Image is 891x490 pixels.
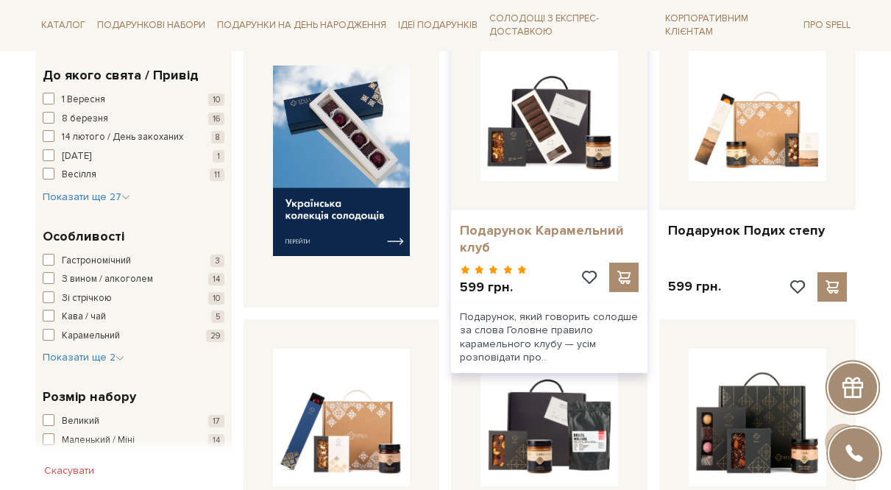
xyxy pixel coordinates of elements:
button: 1 Вересня 10 [43,93,224,107]
button: Зі стрічкою 10 [43,291,224,306]
button: [DATE] 1 [43,149,224,164]
span: 10 [208,292,224,305]
button: Великий 17 [43,414,224,429]
span: До якого свята / Привід [43,65,199,85]
span: Гастрономічний [62,254,131,269]
span: Зі стрічкою [62,291,112,306]
p: 599 грн. [460,279,527,296]
span: Показати ще 2 [43,351,124,363]
button: Карамельний 29 [43,329,224,344]
span: Маленький / Міні [62,433,135,448]
span: Ідеї подарунків [392,14,483,37]
img: banner [273,65,411,256]
span: 1 [213,150,224,163]
span: Подарунки на День народження [211,14,392,37]
button: Скасувати [35,459,103,483]
span: 16 [208,113,224,125]
span: [DATE] [62,149,91,164]
button: Показати ще 27 [43,190,130,205]
button: Показати ще 2 [43,350,124,365]
span: 14 [208,273,224,285]
p: 599 грн. [668,278,721,295]
button: 14 лютого / День закоханих 8 [43,130,224,145]
span: Про Spell [798,14,856,37]
span: 1 Вересня [62,93,105,107]
a: Корпоративним клієнтам [659,6,798,44]
span: 17 [208,415,224,427]
button: 8 березня 16 [43,112,224,127]
span: Каталог [35,14,91,37]
span: 3 [210,255,224,267]
button: Весілля 11 [43,168,224,182]
button: Гастрономічний 3 [43,254,224,269]
span: 14 лютого / День закоханих [62,130,183,145]
span: 8 березня [62,112,108,127]
span: Весілля [62,168,96,182]
a: Солодощі з експрес-доставкою [483,6,659,44]
button: Кава / чай 5 [43,310,224,324]
span: Карамельний [62,329,120,344]
a: Подарунок Карамельний клуб [460,222,639,257]
span: Кава / чай [62,310,106,324]
button: Маленький / Міні 14 [43,433,224,448]
span: 11 [210,168,224,181]
span: 10 [208,93,224,106]
span: 14 [208,434,224,447]
span: Особливості [43,227,124,246]
span: 5 [211,310,224,323]
div: Подарунок, який говорить солодше за слова Головне правило карамельного клубу — усім розповідати п... [451,302,647,373]
span: З вином / алкоголем [62,272,153,287]
span: Подарункові набори [91,14,211,37]
button: З вином / алкоголем 14 [43,272,224,287]
span: Великий [62,414,99,429]
span: 8 [211,131,224,143]
span: 29 [206,330,224,342]
span: Розмір набору [43,387,136,407]
span: Показати ще 27 [43,191,130,203]
a: Подарунок Подих степу [668,222,847,239]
